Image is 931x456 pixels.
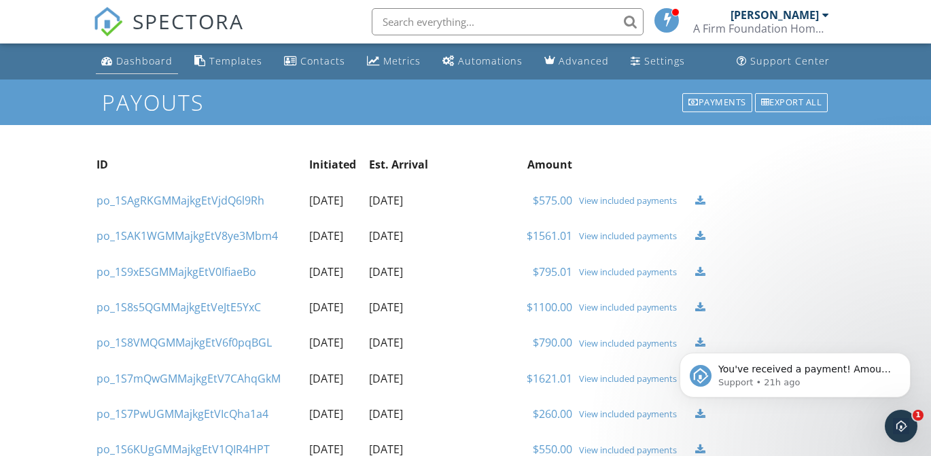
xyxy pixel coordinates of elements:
[527,371,572,386] a: $1621.01
[659,324,931,419] iframe: Intercom notifications message
[279,49,351,74] a: Contacts
[306,147,366,182] th: Initiated
[625,49,690,74] a: Settings
[59,39,232,213] span: You've received a payment! Amount $715.00 Fee $0.00 Net $715.00 Transaction # pi_3SBpGTK7snlDGpRF...
[306,361,366,396] td: [DATE]
[366,183,439,218] td: [DATE]
[116,54,173,67] div: Dashboard
[96,228,278,243] a: po_1SAK1WGMMajkgEtV8ye3Mbm4
[579,230,689,241] a: View included payments
[96,193,264,208] a: po_1SAgRKGMMajkgEtVjdQ6l9Rh
[527,228,572,243] a: $1561.01
[300,54,345,67] div: Contacts
[437,49,528,74] a: Automations (Basic)
[579,408,689,419] a: View included payments
[306,183,366,218] td: [DATE]
[366,396,439,432] td: [DATE]
[693,22,829,35] div: A Firm Foundation Home and Building Inspection
[306,218,366,253] td: [DATE]
[533,335,572,350] a: $790.00
[579,444,689,455] a: View included payments
[366,290,439,325] td: [DATE]
[102,90,829,114] h1: Payouts
[559,54,609,67] div: Advanced
[579,266,689,277] a: View included payments
[306,396,366,432] td: [DATE]
[96,300,261,315] a: po_1S8s5QGMMajkgEtVeJtE5YxC
[96,335,272,350] a: po_1S8VMQGMMajkgEtV6f0pqBGL
[885,410,917,442] iframe: Intercom live chat
[579,373,689,384] a: View included payments
[306,325,366,360] td: [DATE]
[731,8,819,22] div: [PERSON_NAME]
[306,290,366,325] td: [DATE]
[366,325,439,360] td: [DATE]
[682,93,752,112] div: Payments
[306,254,366,290] td: [DATE]
[93,18,244,47] a: SPECTORA
[383,54,421,67] div: Metrics
[644,54,685,67] div: Settings
[533,264,572,279] a: $795.01
[681,92,754,113] a: Payments
[533,193,572,208] a: $575.00
[96,371,281,386] a: po_1S7mQwGMMajkgEtV7CAhqGkM
[189,49,268,74] a: Templates
[59,52,234,65] p: Message from Support, sent 21h ago
[579,195,689,206] a: View included payments
[579,338,689,349] a: View included payments
[372,8,644,35] input: Search everything...
[533,406,572,421] a: $260.00
[96,264,256,279] a: po_1S9xESGMMajkgEtV0IfiaeBo
[133,7,244,35] span: SPECTORA
[366,218,439,253] td: [DATE]
[96,49,178,74] a: Dashboard
[731,49,835,74] a: Support Center
[96,406,268,421] a: po_1S7PwUGMMajkgEtVIcQha1a4
[440,147,576,182] th: Amount
[93,7,123,37] img: The Best Home Inspection Software - Spectora
[539,49,614,74] a: Advanced
[458,54,523,67] div: Automations
[750,54,830,67] div: Support Center
[579,302,689,313] a: View included payments
[366,147,439,182] th: Est. Arrival
[755,93,828,112] div: Export all
[913,410,924,421] span: 1
[93,147,306,182] th: ID
[366,254,439,290] td: [DATE]
[366,361,439,396] td: [DATE]
[362,49,426,74] a: Metrics
[754,92,830,113] a: Export all
[527,300,572,315] a: $1100.00
[209,54,262,67] div: Templates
